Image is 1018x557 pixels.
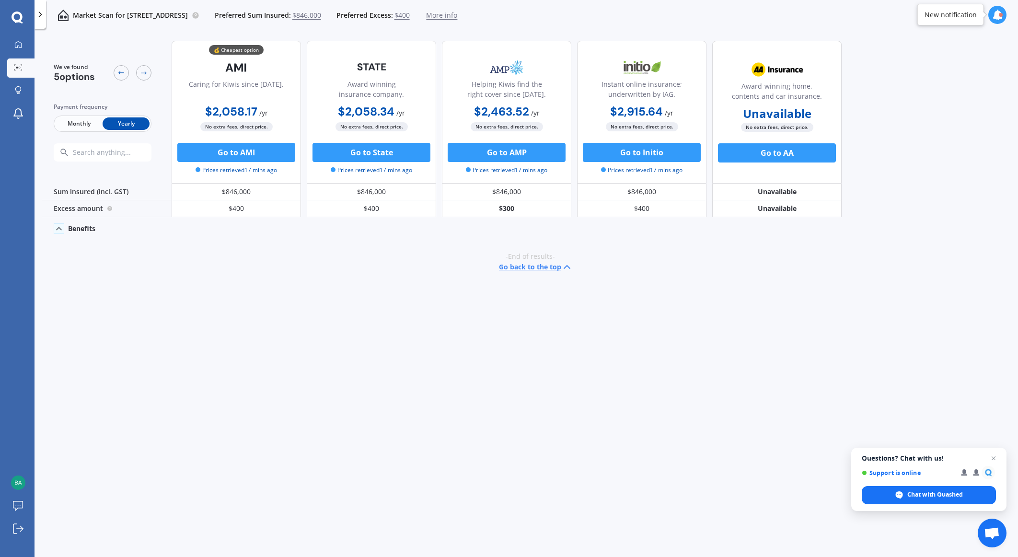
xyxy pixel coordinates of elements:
button: Go back to the top [499,261,573,273]
div: Unavailable [712,200,842,217]
div: New notification [925,10,977,20]
span: Monthly [56,117,103,130]
b: $2,463.52 [474,104,529,119]
img: 6d1294f739a5661520c787c66d46329c [11,476,25,490]
button: Go to Initio [583,143,701,162]
div: Award winning insurance company. [315,79,428,103]
span: Yearly [103,117,150,130]
div: Unavailable [712,184,842,200]
span: More info [426,11,457,20]
div: Helping Kiwis find the right cover since [DATE]. [450,79,563,103]
span: Prices retrieved 17 mins ago [196,166,277,174]
div: $846,000 [577,184,706,200]
b: Unavailable [743,109,811,118]
b: $2,058.34 [338,104,394,119]
span: / yr [531,108,540,117]
div: $400 [307,200,436,217]
span: Questions? Chat with us! [862,454,996,462]
span: $846,000 [292,11,321,20]
div: $846,000 [307,184,436,200]
img: State-text-1.webp [340,56,403,78]
div: 💰 Cheapest option [209,45,264,55]
span: We've found [54,63,95,71]
span: $400 [394,11,410,20]
span: Prices retrieved 17 mins ago [601,166,683,174]
span: No extra fees, direct price. [200,122,273,131]
span: / yr [665,108,673,117]
img: Initio.webp [610,56,673,80]
img: home-and-contents.b802091223b8502ef2dd.svg [58,10,69,21]
div: $846,000 [442,184,571,200]
div: Chat with Quashed [862,486,996,504]
img: AMI-text-1.webp [205,56,268,80]
button: Go to AMI [177,143,295,162]
span: / yr [259,108,268,117]
div: Benefits [68,224,95,233]
div: $400 [172,200,301,217]
b: $2,915.64 [610,104,663,119]
span: Prices retrieved 17 mins ago [466,166,547,174]
span: 5 options [54,70,95,83]
span: Preferred Sum Insured: [215,11,291,20]
div: $400 [577,200,706,217]
div: Caring for Kiwis since [DATE]. [189,79,284,103]
span: No extra fees, direct price. [741,123,813,132]
div: $846,000 [172,184,301,200]
div: Open chat [978,519,1006,547]
span: Prices retrieved 17 mins ago [331,166,412,174]
span: Preferred Excess: [336,11,393,20]
span: No extra fees, direct price. [335,122,408,131]
b: $2,058.17 [205,104,257,119]
input: Search anything... [72,148,170,157]
button: Go to AMP [448,143,566,162]
img: AMP.webp [475,56,538,80]
span: No extra fees, direct price. [606,122,678,131]
span: Chat with Quashed [907,490,963,499]
div: Sum insured (incl. GST) [42,184,172,200]
div: $300 [442,200,571,217]
p: Market Scan for [STREET_ADDRESS] [73,11,188,20]
div: Payment frequency [54,102,151,112]
span: / yr [396,108,405,117]
button: Go to AA [718,143,836,162]
div: Instant online insurance; underwritten by IAG. [585,79,698,103]
span: Support is online [862,469,954,476]
div: Excess amount [42,200,172,217]
div: Award-winning home, contents and car insurance. [720,81,833,105]
span: No extra fees, direct price. [471,122,543,131]
span: Close chat [988,453,999,464]
button: Go to State [312,143,430,162]
img: AA.webp [745,58,809,81]
span: -End of results- [506,252,555,261]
